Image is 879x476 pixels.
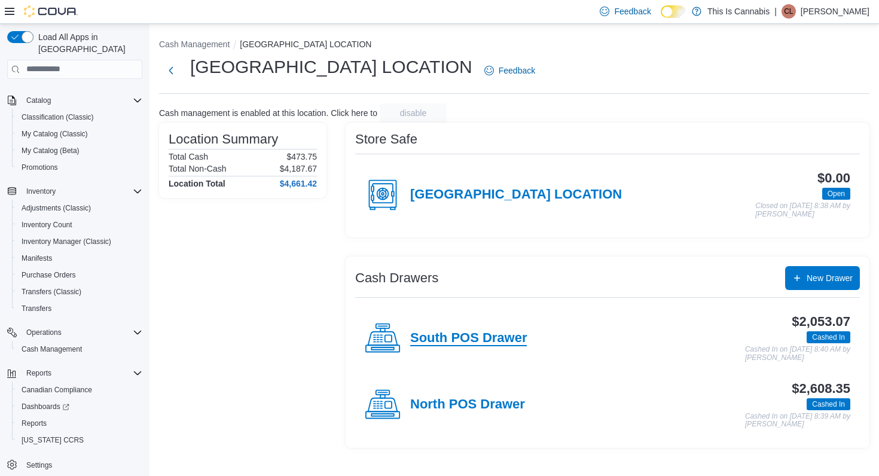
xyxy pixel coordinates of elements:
[17,416,51,431] a: Reports
[159,59,183,83] button: Next
[22,458,57,472] a: Settings
[12,267,147,283] button: Purchase Orders
[2,92,147,109] button: Catalog
[22,344,82,354] span: Cash Management
[22,457,142,472] span: Settings
[614,5,651,17] span: Feedback
[410,397,525,413] h4: North POS Drawer
[17,301,142,316] span: Transfers
[12,415,147,432] button: Reports
[22,385,92,395] span: Canadian Compliance
[22,220,72,230] span: Inventory Count
[169,152,208,161] h6: Total Cash
[807,331,850,343] span: Cashed In
[17,144,84,158] a: My Catalog (Beta)
[12,142,147,159] button: My Catalog (Beta)
[17,383,142,397] span: Canadian Compliance
[792,382,850,396] h3: $2,608.35
[22,203,91,213] span: Adjustments (Classic)
[17,218,77,232] a: Inventory Count
[17,399,74,414] a: Dashboards
[22,184,142,199] span: Inventory
[169,132,278,147] h3: Location Summary
[410,331,527,346] h4: South POS Drawer
[17,234,116,249] a: Inventory Manager (Classic)
[828,188,845,199] span: Open
[22,270,76,280] span: Purchase Orders
[12,126,147,142] button: My Catalog (Classic)
[782,4,796,19] div: Cody Les
[17,433,88,447] a: [US_STATE] CCRS
[812,399,845,410] span: Cashed In
[12,216,147,233] button: Inventory Count
[745,413,850,429] p: Cashed In on [DATE] 8:39 AM by [PERSON_NAME]
[774,4,777,19] p: |
[12,233,147,250] button: Inventory Manager (Classic)
[2,365,147,382] button: Reports
[17,127,142,141] span: My Catalog (Classic)
[24,5,78,17] img: Cova
[12,300,147,317] button: Transfers
[26,368,51,378] span: Reports
[817,171,850,185] h3: $0.00
[169,179,225,188] h4: Location Total
[169,164,227,173] h6: Total Non-Cash
[12,432,147,448] button: [US_STATE] CCRS
[280,179,317,188] h4: $4,661.42
[400,107,426,119] span: disable
[26,187,56,196] span: Inventory
[22,112,94,122] span: Classification (Classic)
[12,283,147,300] button: Transfers (Classic)
[499,65,535,77] span: Feedback
[17,301,56,316] a: Transfers
[22,325,142,340] span: Operations
[26,328,62,337] span: Operations
[17,127,93,141] a: My Catalog (Classic)
[17,234,142,249] span: Inventory Manager (Classic)
[745,346,850,362] p: Cashed In on [DATE] 8:40 AM by [PERSON_NAME]
[12,398,147,415] a: Dashboards
[12,109,147,126] button: Classification (Classic)
[17,285,142,299] span: Transfers (Classic)
[355,271,438,285] h3: Cash Drawers
[33,31,142,55] span: Load All Apps in [GEOGRAPHIC_DATA]
[17,144,142,158] span: My Catalog (Beta)
[12,200,147,216] button: Adjustments (Classic)
[12,159,147,176] button: Promotions
[159,108,377,118] p: Cash management is enabled at this location. Click here to
[12,382,147,398] button: Canadian Compliance
[801,4,869,19] p: [PERSON_NAME]
[240,39,371,49] button: [GEOGRAPHIC_DATA] LOCATION
[410,187,622,203] h4: [GEOGRAPHIC_DATA] LOCATION
[22,419,47,428] span: Reports
[17,160,142,175] span: Promotions
[2,456,147,473] button: Settings
[22,237,111,246] span: Inventory Manager (Classic)
[2,324,147,341] button: Operations
[355,132,417,147] h3: Store Safe
[17,218,142,232] span: Inventory Count
[22,163,58,172] span: Promotions
[280,164,317,173] p: $4,187.67
[26,460,52,470] span: Settings
[17,160,63,175] a: Promotions
[822,188,850,200] span: Open
[22,254,52,263] span: Manifests
[17,201,96,215] a: Adjustments (Classic)
[380,103,447,123] button: disable
[792,315,850,329] h3: $2,053.07
[12,341,147,358] button: Cash Management
[22,93,142,108] span: Catalog
[286,152,317,161] p: $473.75
[17,399,142,414] span: Dashboards
[17,201,142,215] span: Adjustments (Classic)
[807,398,850,410] span: Cashed In
[480,59,540,83] a: Feedback
[17,110,142,124] span: Classification (Classic)
[17,251,142,266] span: Manifests
[661,5,686,18] input: Dark Mode
[22,325,66,340] button: Operations
[661,18,661,19] span: Dark Mode
[784,4,793,19] span: CL
[159,39,230,49] button: Cash Management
